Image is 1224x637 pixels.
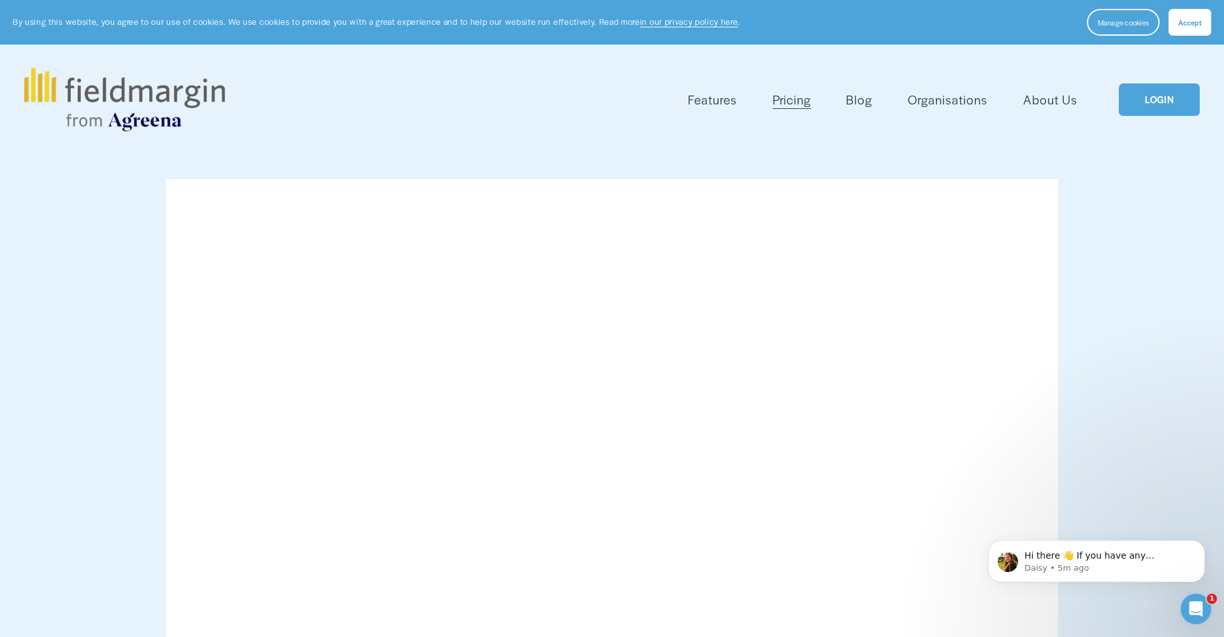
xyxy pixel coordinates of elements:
[1119,83,1199,116] a: LOGIN
[1087,9,1160,36] button: Manage cookies
[1169,9,1211,36] button: Accept
[773,89,811,110] a: Pricing
[908,89,987,110] a: Organisations
[13,16,740,28] p: By using this website, you agree to our use of cookies. We use cookies to provide you with a grea...
[688,90,737,109] span: Features
[846,89,872,110] a: Blog
[688,89,737,110] a: folder dropdown
[640,16,738,27] a: in our privacy policy here
[1098,17,1149,27] span: Manage cookies
[1207,594,1217,604] span: 1
[969,513,1224,603] iframe: Intercom notifications message
[24,68,224,131] img: fieldmargin.com
[1181,594,1211,624] iframe: Intercom live chat
[1023,89,1077,110] a: About Us
[1178,17,1202,27] span: Accept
